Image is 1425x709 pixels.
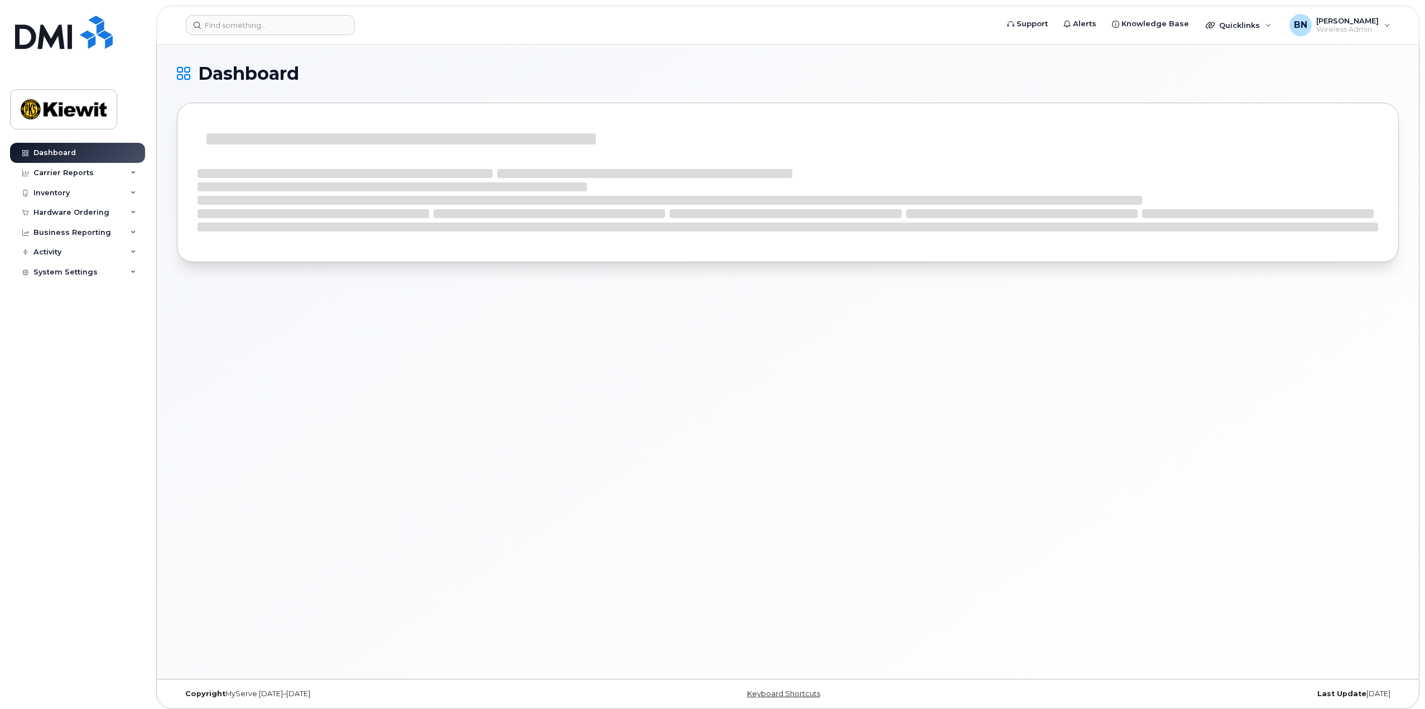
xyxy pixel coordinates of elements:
a: Keyboard Shortcuts [747,689,820,698]
div: MyServe [DATE]–[DATE] [177,689,584,698]
strong: Last Update [1317,689,1366,698]
span: Dashboard [198,65,299,82]
strong: Copyright [185,689,225,698]
div: [DATE] [991,689,1399,698]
